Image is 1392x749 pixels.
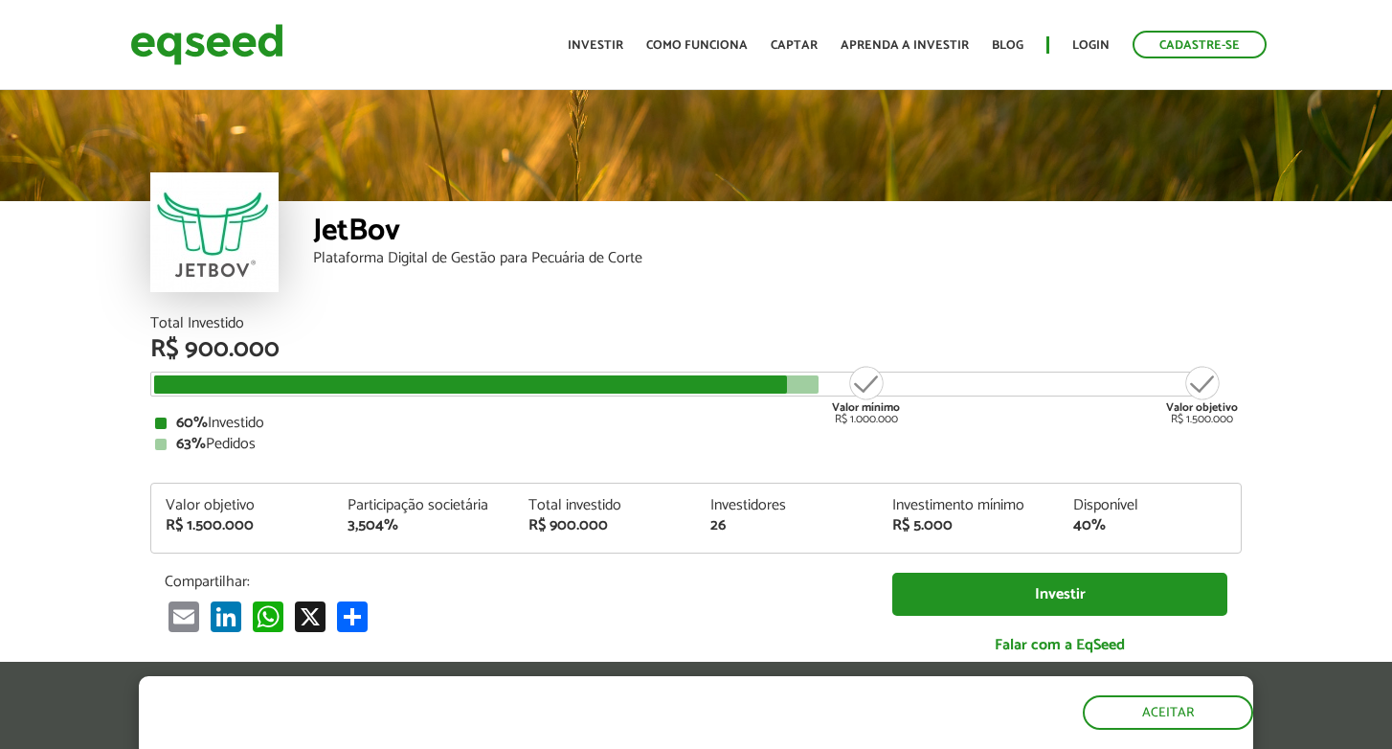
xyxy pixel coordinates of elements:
[130,19,283,70] img: EqSeed
[1072,39,1110,52] a: Login
[892,625,1227,665] a: Falar com a EqSeed
[1166,398,1238,417] strong: Valor objetivo
[710,518,864,533] div: 26
[832,398,900,417] strong: Valor mínimo
[165,601,203,632] a: Email
[568,39,623,52] a: Investir
[249,601,287,632] a: WhatsApp
[646,39,748,52] a: Como funciona
[150,316,1242,331] div: Total Investido
[176,410,208,436] strong: 60%
[1133,31,1267,58] a: Cadastre-se
[528,498,682,513] div: Total investido
[166,518,319,533] div: R$ 1.500.000
[166,498,319,513] div: Valor objetivo
[892,498,1045,513] div: Investimento mínimo
[892,573,1227,616] a: Investir
[1166,364,1238,425] div: R$ 1.500.000
[155,416,1237,431] div: Investido
[165,573,864,591] p: Compartilhar:
[1083,695,1253,730] button: Aceitar
[528,518,682,533] div: R$ 900.000
[333,601,371,632] a: Teilen
[348,518,501,533] div: 3,504%
[892,518,1045,533] div: R$ 5.000
[771,39,818,52] a: Captar
[841,39,969,52] a: Aprenda a investir
[1073,518,1226,533] div: 40%
[176,431,206,457] strong: 63%
[830,364,902,425] div: R$ 1.000.000
[207,601,245,632] a: LinkedIn
[155,437,1237,452] div: Pedidos
[992,39,1023,52] a: Blog
[313,216,1242,251] div: JetBov
[710,498,864,513] div: Investidores
[139,676,807,736] h5: O site da EqSeed utiliza cookies para melhorar sua navegação.
[291,601,329,632] a: X
[1073,498,1226,513] div: Disponível
[348,498,501,513] div: Participação societária
[313,251,1242,266] div: Plataforma Digital de Gestão para Pecuária de Corte
[150,337,1242,362] div: R$ 900.000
